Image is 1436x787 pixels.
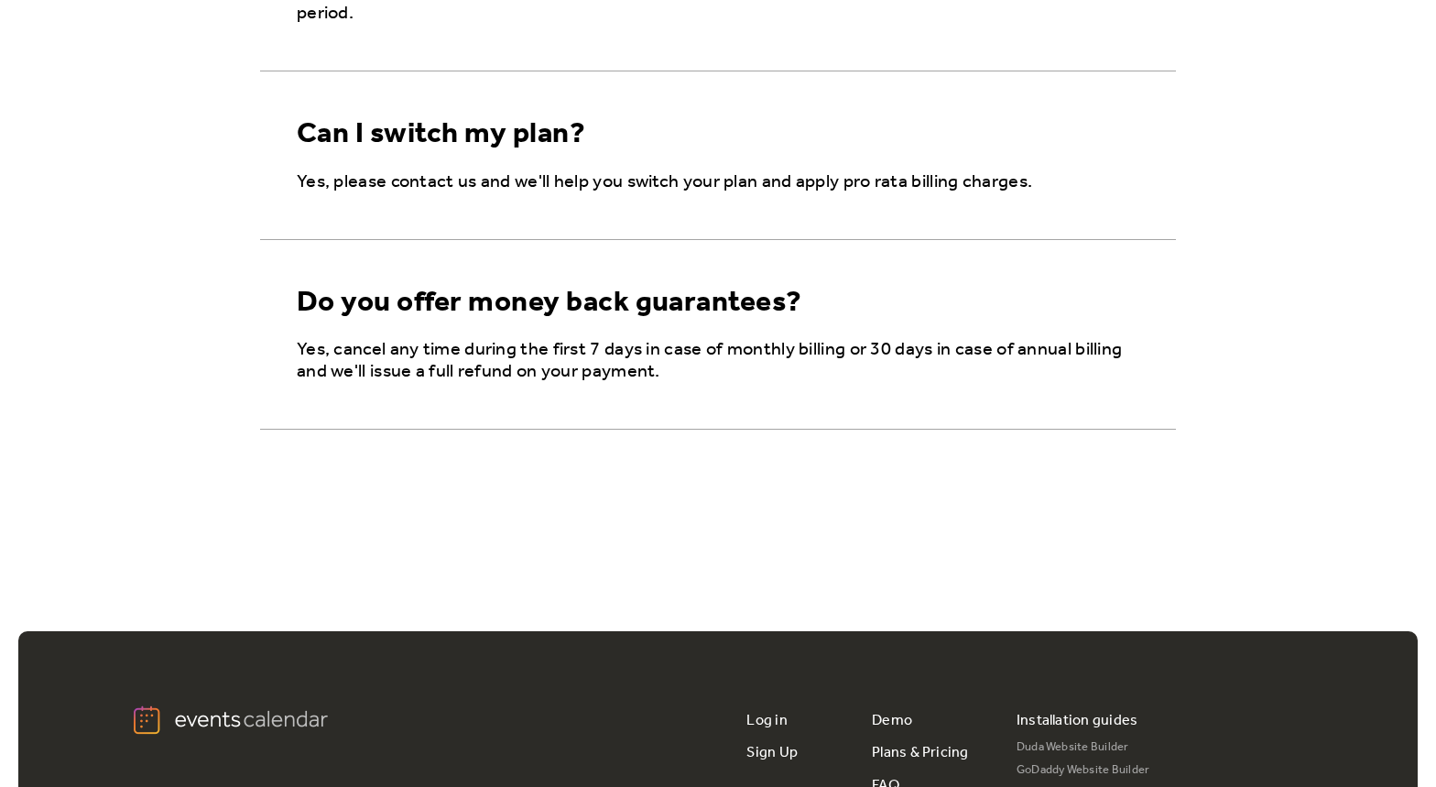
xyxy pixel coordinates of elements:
a: Demo [872,705,912,737]
a: Sign Up [746,737,798,769]
a: Plans & Pricing [872,737,969,769]
a: GoDaddy Website Builder [1017,760,1150,782]
div: Installation guides [1017,705,1138,737]
p: Yes, please contact us and we'll help you switch your plan and apply pro rata billing charges. [297,171,1147,193]
div: Do you offer money back guarantees? [297,286,802,321]
a: Duda Website Builder [1017,737,1150,760]
div: Can I switch my plan? [297,117,585,152]
p: Yes, cancel any time during the first 7 days in case of monthly billing or 30 days in case of ann... [297,339,1147,383]
a: Log in [746,705,787,737]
